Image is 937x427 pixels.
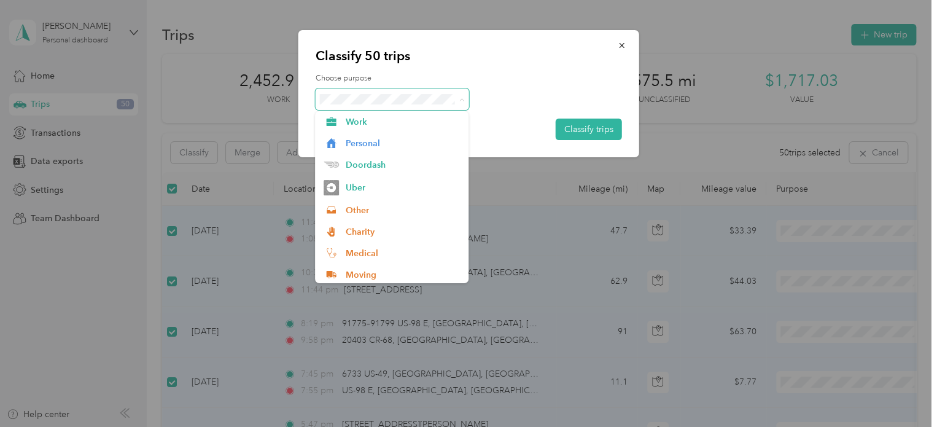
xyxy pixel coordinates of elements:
[868,358,937,427] iframe: Everlance-gr Chat Button Frame
[346,268,460,281] span: Moving
[324,180,339,195] img: Legacy Icon [Uber]
[316,47,622,65] p: Classify 50 trips
[346,181,460,194] span: Uber
[346,247,460,260] span: Medical
[324,162,339,168] img: Legacy Icon [Doordash]
[346,116,460,128] span: Work
[346,137,460,150] span: Personal
[556,119,622,140] button: Classify trips
[346,225,460,238] span: Charity
[346,204,460,217] span: Other
[316,73,622,84] label: Choose purpose
[346,159,460,171] span: Doordash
